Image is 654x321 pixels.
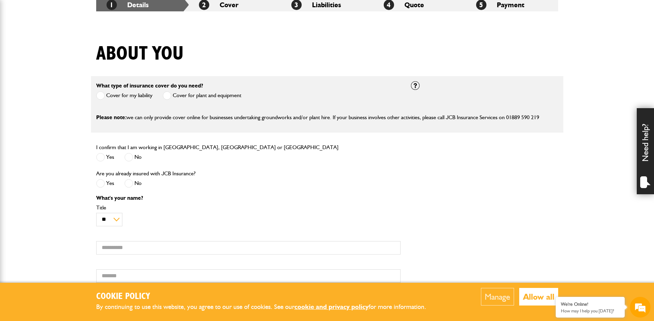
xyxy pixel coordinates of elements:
[96,114,127,121] span: Please note:
[96,113,558,122] p: we can only provide cover online for businesses undertaking groundworks and/or plant hire. If you...
[96,205,401,210] label: Title
[96,83,203,89] label: What type of insurance cover do you need?
[163,91,241,100] label: Cover for plant and equipment
[96,91,152,100] label: Cover for my liability
[124,153,142,162] label: No
[561,308,620,313] p: How may I help you today?
[96,42,184,65] h1: About you
[294,303,369,311] a: cookie and privacy policy
[481,288,514,306] button: Manage
[96,291,437,302] h2: Cookie Policy
[637,108,654,194] div: Need help?
[561,301,620,307] div: We're Online!
[96,179,114,188] label: Yes
[96,302,437,312] p: By continuing to use this website, you agree to our use of cookies. See our for more information.
[519,288,558,306] button: Allow all
[96,195,401,201] p: What's your name?
[124,179,142,188] label: No
[96,171,195,176] label: Are you already insured with JCB Insurance?
[96,145,339,150] label: I confirm that I am working in [GEOGRAPHIC_DATA], [GEOGRAPHIC_DATA] or [GEOGRAPHIC_DATA]
[96,153,114,162] label: Yes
